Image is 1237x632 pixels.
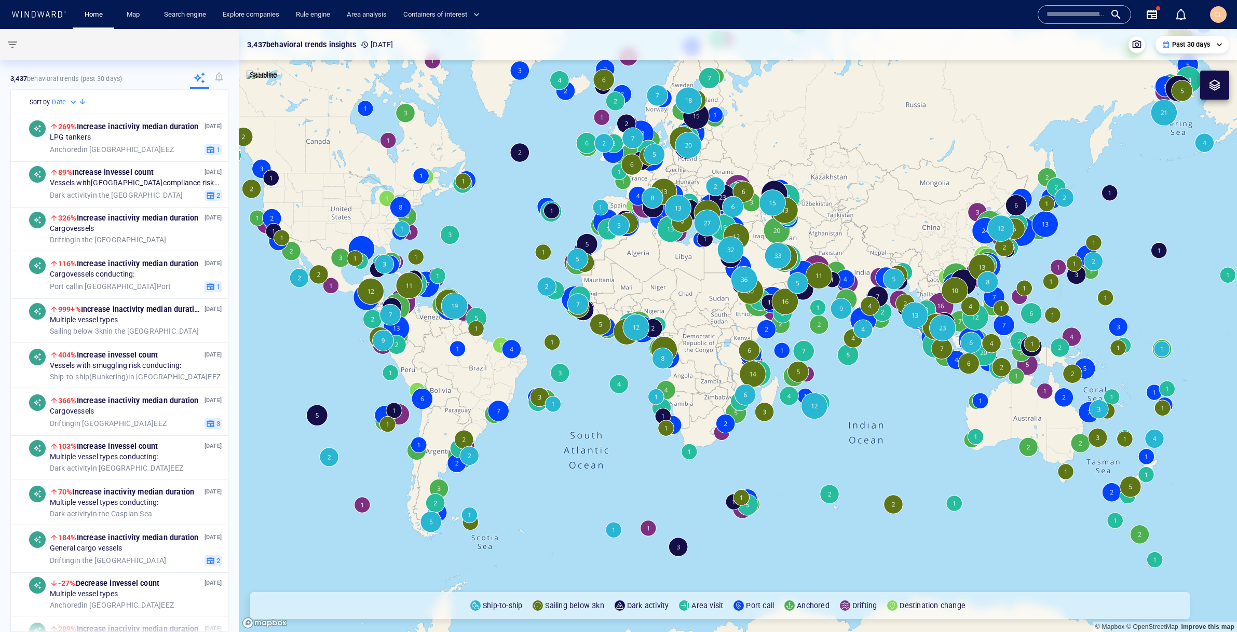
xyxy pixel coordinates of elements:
[50,145,174,154] span: in [GEOGRAPHIC_DATA] EEZ
[852,599,877,612] p: Drifting
[215,190,220,200] span: 2
[50,463,183,473] span: in [GEOGRAPHIC_DATA] EEZ
[691,599,723,612] p: Area visit
[50,190,91,199] span: Dark activity
[52,97,78,107] div: Date
[215,145,220,154] span: 1
[58,259,199,268] span: Increase in activity median duration
[50,463,91,472] span: Dark activity
[50,407,94,416] span: Cargo vessels
[1172,40,1210,49] p: Past 30 days
[50,556,166,565] span: in the [GEOGRAPHIC_DATA]
[205,441,222,451] p: [DATE]
[205,395,222,405] p: [DATE]
[58,305,81,313] span: 999+%
[343,6,391,24] a: Area analysis
[58,259,77,268] span: 116%
[205,487,222,497] p: [DATE]
[50,600,174,610] span: in [GEOGRAPHIC_DATA] EEZ
[50,190,183,200] span: in the [GEOGRAPHIC_DATA]
[50,178,222,188] span: Vessels with [GEOGRAPHIC_DATA] compliance risks conducting:
[205,144,222,155] button: 1
[215,556,220,565] span: 2
[1214,10,1223,19] span: CL
[58,214,77,222] span: 326%
[1193,585,1229,624] iframe: Chat
[50,372,221,381] span: in [GEOGRAPHIC_DATA] EEZ
[205,213,222,223] p: [DATE]
[1175,8,1187,21] div: Notification center
[160,6,210,24] button: Search engine
[219,6,283,24] a: Explore companies
[58,442,158,450] span: Increase in vessel count
[205,418,222,429] button: 3
[10,74,122,84] p: behavioral trends (Past 30 days)
[80,6,107,24] a: Home
[50,361,182,370] span: Vessels with smuggling risk conducting:
[50,372,129,380] span: Ship-to-ship ( Bunkering )
[58,396,77,405] span: 366%
[118,6,152,24] button: Map
[292,6,334,24] button: Rule engine
[58,533,199,542] span: Increase in activity median duration
[123,6,147,24] a: Map
[58,305,203,313] span: Increase in activity median duration
[205,258,222,268] p: [DATE]
[77,6,110,24] button: Home
[58,579,76,587] span: -27%
[50,270,135,279] span: Cargo vessels conducting:
[483,599,522,612] p: Ship-to-ship
[50,589,118,599] span: Multiple vessel types
[545,599,604,612] p: Sailing below 3kn
[50,600,82,609] span: Anchored
[205,281,222,292] button: 1
[50,509,152,518] span: in the Caspian Sea
[205,578,222,588] p: [DATE]
[30,97,50,107] h6: Sort by
[900,599,966,612] p: Destination change
[215,419,220,428] span: 3
[797,599,830,612] p: Anchored
[58,533,77,542] span: 184%
[205,304,222,314] p: [DATE]
[50,509,91,517] span: Dark activity
[58,396,199,405] span: Increase in activity median duration
[205,350,222,360] p: [DATE]
[50,498,159,507] span: Multiple vessel types conducting:
[58,488,73,496] span: 70%
[215,282,220,291] span: 1
[58,351,77,359] span: 404%
[746,599,774,612] p: Port call
[58,168,73,176] span: 89%
[1162,40,1222,49] div: Past 30 days
[627,599,669,612] p: Dark activity
[399,6,488,24] button: Containers of interest
[1181,623,1234,630] a: Map feedback
[52,97,66,107] h6: Date
[50,282,171,291] span: in [GEOGRAPHIC_DATA] Port
[50,556,75,564] span: Drifting
[247,71,277,81] img: satellite
[242,617,288,629] a: Mapbox logo
[50,544,122,553] span: General cargo vessels
[58,122,77,131] span: 269%
[50,282,77,290] span: Port call
[50,326,107,335] span: Sailing below 3kn
[58,351,158,359] span: Increase in vessel count
[250,68,277,81] p: Satellite
[50,419,167,428] span: in [GEOGRAPHIC_DATA] EEZ
[403,9,480,21] span: Containers of interest
[205,532,222,542] p: [DATE]
[1095,623,1124,630] a: Mapbox
[1126,623,1178,630] a: OpenStreetMap
[50,133,91,142] span: LPG tankers
[58,442,77,450] span: 103%
[247,38,356,51] p: 3,437 behavioral trends insights
[205,555,222,566] button: 2
[50,145,82,153] span: Anchored
[205,167,222,177] p: [DATE]
[1208,4,1229,25] button: CL
[58,488,195,496] span: Increase in activity median duration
